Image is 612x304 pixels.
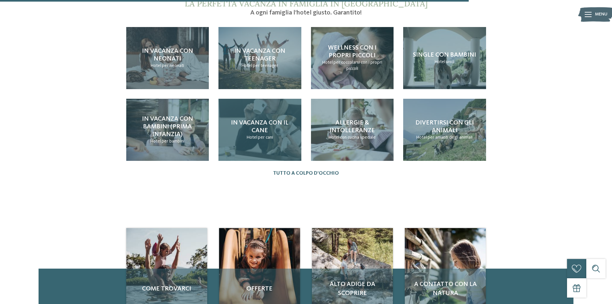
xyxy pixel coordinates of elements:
[329,135,339,140] span: Hotel
[311,27,394,89] a: Familienhotel: hotel per cani in Alto Adige Wellness con i propri piccoli Hotel per coccolarsi co...
[333,60,382,71] span: per coccolarsi con i propri piccoli
[416,135,427,140] span: Hotel
[150,139,161,143] span: Hotel
[413,52,476,58] span: Single con bambini
[411,280,479,298] span: A contatto con la natura
[340,135,376,140] span: con cucina speciale
[231,120,288,134] span: In vacanza con il cane
[328,45,377,59] span: Wellness con i propri piccoli
[322,60,333,65] span: Hotel
[218,27,301,89] a: Familienhotel: hotel per cani in Alto Adige In vacanza con teenager Hotel per teenager
[428,135,473,140] span: per amanti degli animali
[311,99,394,161] a: Familienhotel: hotel per cani in Alto Adige Allergie & intolleranze Hotel con cucina speciale
[415,120,474,134] span: Divertirsi con gli animali
[253,63,278,68] span: per teenager
[142,116,193,138] span: In vacanza con bambini (prima infanzia)
[242,63,252,68] span: Hotel
[330,120,375,134] span: Allergie & intolleranze
[403,99,486,161] a: Familienhotel: hotel per cani in Alto Adige Divertirsi con gli animali Hotel per amanti degli ani...
[126,27,209,89] a: Familienhotel: hotel per cani in Alto Adige In vacanza con neonati Hotel per neonati
[318,280,386,298] span: Alto Adige da scoprire
[446,60,454,64] span: unici
[133,284,201,293] span: Come trovarci
[273,170,339,177] a: Tutto a colpo d’occhio
[218,99,301,161] a: Familienhotel: hotel per cani in Alto Adige In vacanza con il cane Hotel per cani
[258,135,273,140] span: per cani
[435,60,445,64] span: Hotel
[250,10,362,16] span: A ogni famiglia l’hotel giusto. Garantito!
[162,63,184,68] span: per neonati
[162,139,184,143] span: per bambini
[126,99,209,161] a: Familienhotel: hotel per cani in Alto Adige In vacanza con bambini (prima infanzia) Hotel per bam...
[226,284,294,293] span: Offerte
[142,48,193,62] span: In vacanza con neonati
[247,135,257,140] span: Hotel
[403,27,486,89] a: Familienhotel: hotel per cani in Alto Adige Single con bambini Hotel unici
[151,63,161,68] span: Hotel
[234,48,285,62] span: In vacanza con teenager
